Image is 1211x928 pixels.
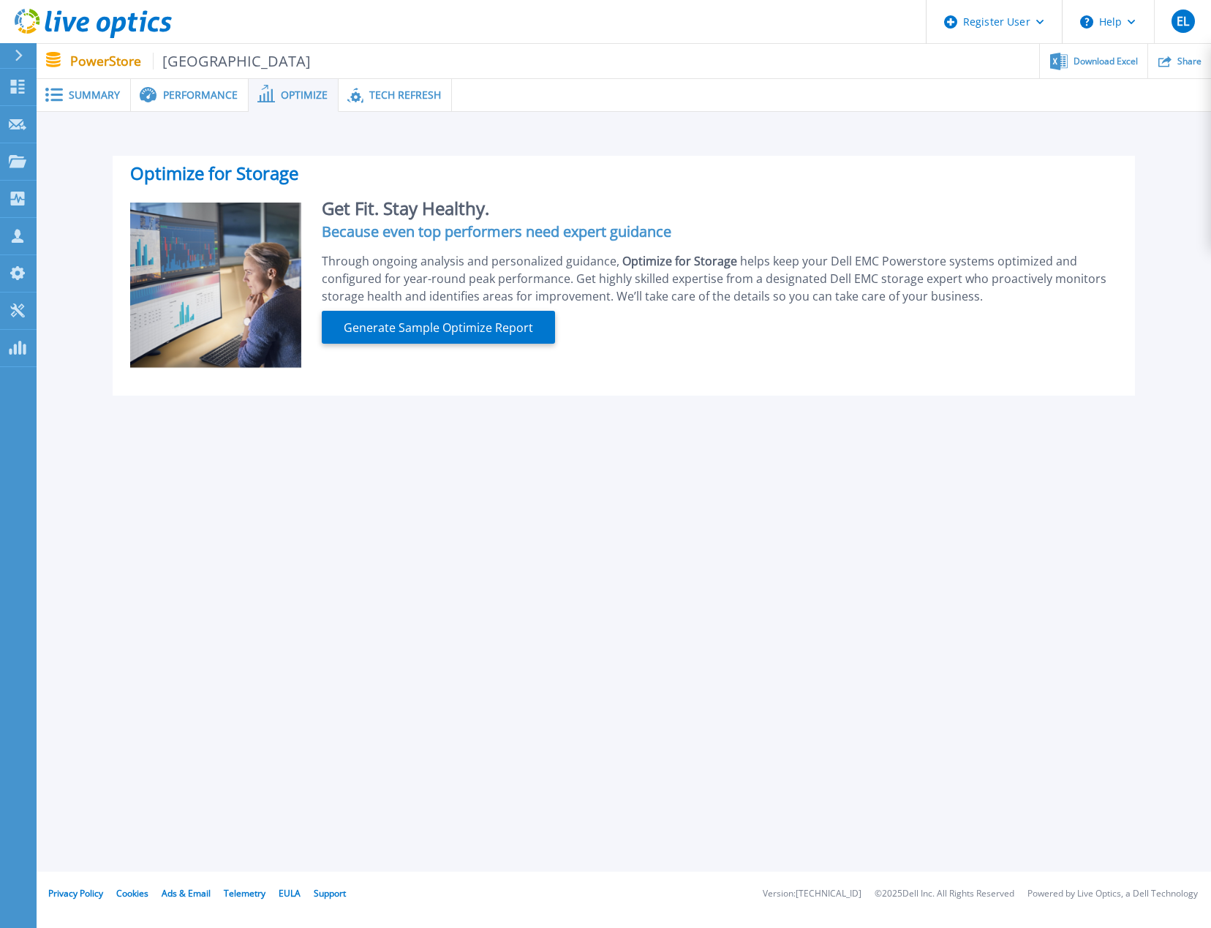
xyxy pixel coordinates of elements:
a: Cookies [116,887,148,899]
span: Performance [163,90,238,100]
h4: Because even top performers need expert guidance [322,226,1117,238]
a: Ads & Email [162,887,211,899]
li: Version: [TECHNICAL_ID] [763,889,861,899]
a: Support [314,887,346,899]
span: Summary [69,90,120,100]
li: © 2025 Dell Inc. All Rights Reserved [875,889,1014,899]
button: Generate Sample Optimize Report [322,311,555,344]
span: Generate Sample Optimize Report [338,319,539,336]
span: Optimize [281,90,328,100]
a: Privacy Policy [48,887,103,899]
span: Download Excel [1074,57,1138,66]
span: [GEOGRAPHIC_DATA] [153,53,312,69]
span: Share [1177,57,1201,66]
img: Optimize Promo [130,203,301,369]
a: Telemetry [224,887,265,899]
li: Powered by Live Optics, a Dell Technology [1027,889,1198,899]
p: PowerStore [70,53,312,69]
span: Optimize for Storage [622,253,740,269]
span: Tech Refresh [369,90,441,100]
h2: Get Fit. Stay Healthy. [322,203,1117,214]
span: EL [1177,15,1189,27]
h2: Optimize for Storage [130,167,1117,185]
a: EULA [279,887,301,899]
div: Through ongoing analysis and personalized guidance, helps keep your Dell EMC Powerstore systems o... [322,252,1117,305]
